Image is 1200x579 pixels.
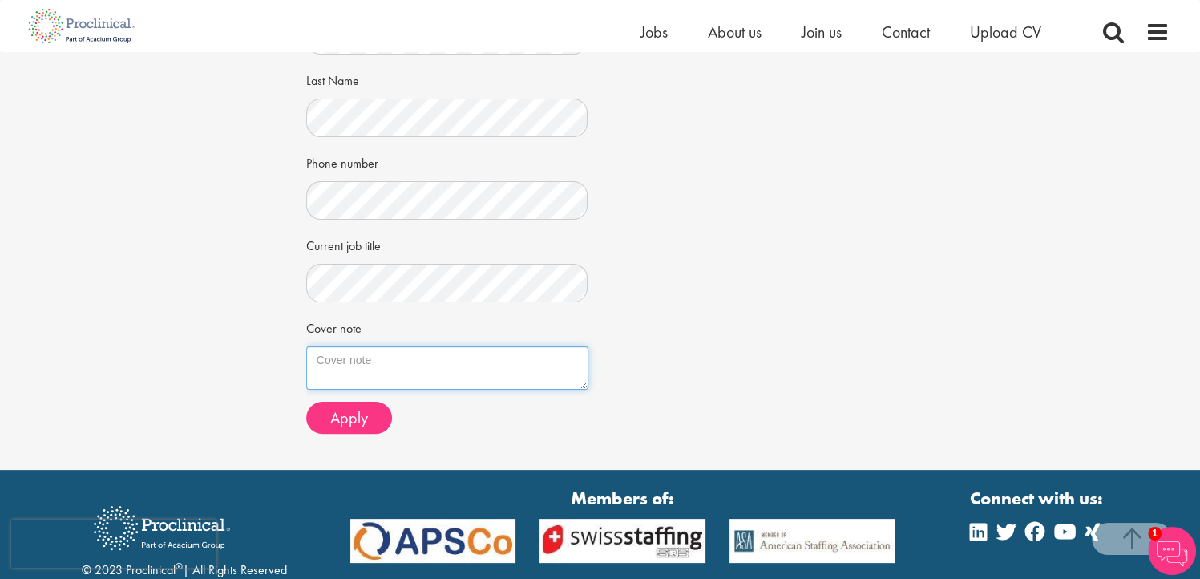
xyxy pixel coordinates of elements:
a: Join us [802,22,842,43]
strong: Members of: [350,486,895,511]
a: Jobs [640,22,668,43]
label: Phone number [306,149,378,173]
img: APSCo [717,519,907,563]
label: Cover note [306,314,362,338]
a: Contact [882,22,930,43]
label: Current job title [306,232,381,256]
iframe: reCAPTCHA [11,520,216,568]
sup: ® [176,560,183,573]
span: 1 [1148,527,1162,541]
img: APSCo [338,519,528,563]
img: Chatbot [1148,527,1196,575]
img: APSCo [527,519,717,563]
strong: Connect with us: [970,486,1106,511]
a: About us [708,22,762,43]
label: Last Name [306,67,359,91]
span: Apply [330,407,368,428]
button: Apply [306,402,392,434]
a: Upload CV [970,22,1041,43]
img: Proclinical Recruitment [82,495,242,561]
